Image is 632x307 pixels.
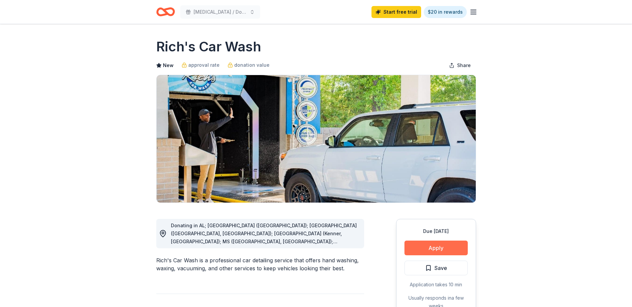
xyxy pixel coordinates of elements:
[424,6,467,18] a: $20 in rewards
[404,227,468,235] div: Due [DATE]
[234,61,270,69] span: donation value
[444,59,476,72] button: Share
[156,256,364,272] div: Rich's Car Wash is a professional car detailing service that offers hand washing, waxing, vacuumi...
[182,61,220,69] a: approval rate
[171,223,357,276] span: Donating in AL; [GEOGRAPHIC_DATA] ([GEOGRAPHIC_DATA]); [GEOGRAPHIC_DATA] ([GEOGRAPHIC_DATA], [GEO...
[194,8,247,16] span: [MEDICAL_DATA] / Domestic Violence Awareness Employee Walk
[156,4,175,20] a: Home
[434,264,447,272] span: Save
[404,261,468,275] button: Save
[180,5,260,19] button: [MEDICAL_DATA] / Domestic Violence Awareness Employee Walk
[157,75,476,203] img: Image for Rich's Car Wash
[156,37,261,56] h1: Rich's Car Wash
[228,61,270,69] a: donation value
[188,61,220,69] span: approval rate
[404,281,468,289] div: Application takes 10 min
[371,6,421,18] a: Start free trial
[404,241,468,255] button: Apply
[457,61,471,69] span: Share
[163,61,174,69] span: New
